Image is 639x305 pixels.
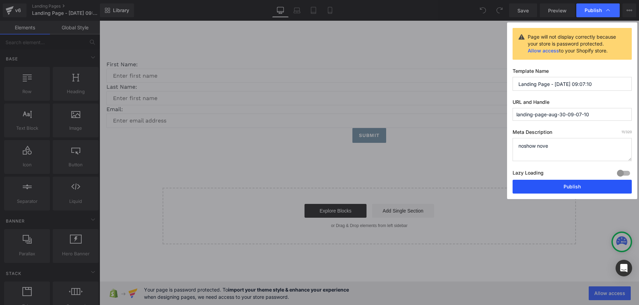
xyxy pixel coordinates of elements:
input: Enter first name [7,70,533,85]
label: Template Name [513,68,632,77]
input: Enter email address [7,93,533,107]
label: Lazy Loading [513,168,544,180]
p: First Name: [7,40,533,48]
span: 11 [621,130,624,134]
label: Meta Description [513,129,632,138]
input: Enter first name [7,48,533,62]
div: Open Intercom Messenger [616,260,632,276]
div: Page will not display correctly because your store is password protected. to your Shopify store. [528,33,619,54]
a: Explore Blocks [205,183,267,197]
textarea: noshow nove [513,138,632,161]
button: Publish [513,180,632,194]
a: Add Single Section [272,183,334,197]
label: URL and Handle [513,99,632,108]
p: or Drag & Drop elements from left sidebar [74,203,465,207]
a: Allow access [528,48,559,53]
span: /320 [621,130,632,134]
p: Last Name: [7,62,533,70]
p: Email: [7,85,533,93]
button: Submit [253,107,287,122]
span: Publish [585,7,602,13]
